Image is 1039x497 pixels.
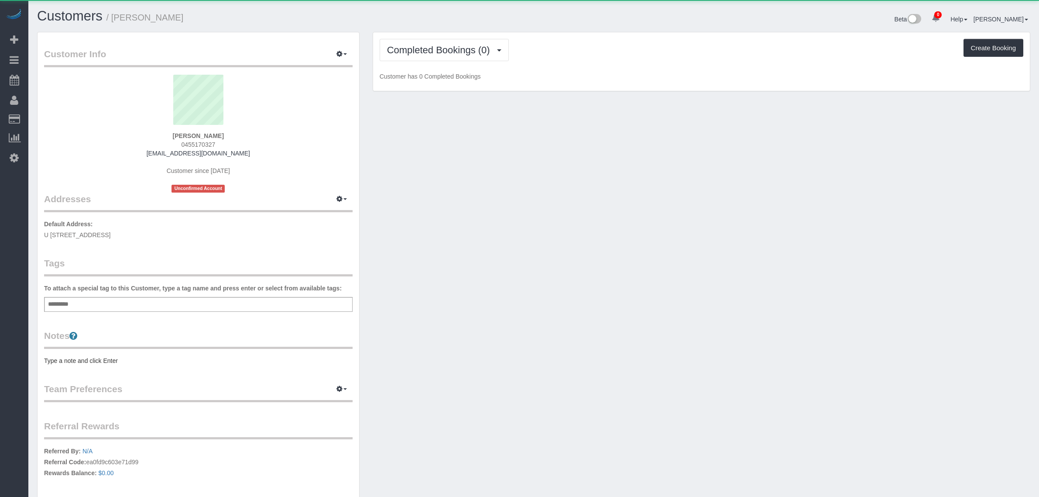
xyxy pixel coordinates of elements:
a: Help [950,16,967,23]
img: Automaid Logo [5,9,23,21]
a: $0.00 [99,469,114,476]
label: Rewards Balance: [44,469,97,477]
label: Referral Code: [44,458,86,466]
label: To attach a special tag to this Customer, type a tag name and press enter or select from availabl... [44,284,342,293]
a: [EMAIL_ADDRESS][DOMAIN_NAME] [147,150,250,157]
span: Completed Bookings (0) [387,45,494,55]
legend: Customer Info [44,48,353,67]
a: [PERSON_NAME] [974,16,1028,23]
p: Customer has 0 Completed Bookings [380,72,1023,81]
legend: Notes [44,329,353,349]
legend: Tags [44,257,353,276]
label: Referred By: [44,447,81,456]
a: 0 [927,9,944,28]
legend: Referral Rewards [44,420,353,439]
span: 0455170327 [181,141,215,148]
button: Completed Bookings (0) [380,39,509,61]
span: U [STREET_ADDRESS] [44,231,110,238]
span: Customer since [DATE] [167,167,230,174]
img: New interface [907,14,921,25]
button: Create Booking [964,39,1023,57]
pre: Type a note and click Enter [44,356,353,365]
p: ea0fd9c603e71d99 [44,447,353,480]
a: Customers [37,8,103,24]
strong: [PERSON_NAME] [173,132,224,139]
a: N/A [82,448,93,455]
small: / [PERSON_NAME] [106,13,184,22]
legend: Team Preferences [44,383,353,402]
span: 0 [934,11,942,18]
span: Unconfirmed Account [171,185,225,192]
a: Beta [895,16,922,23]
label: Default Address: [44,220,93,228]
